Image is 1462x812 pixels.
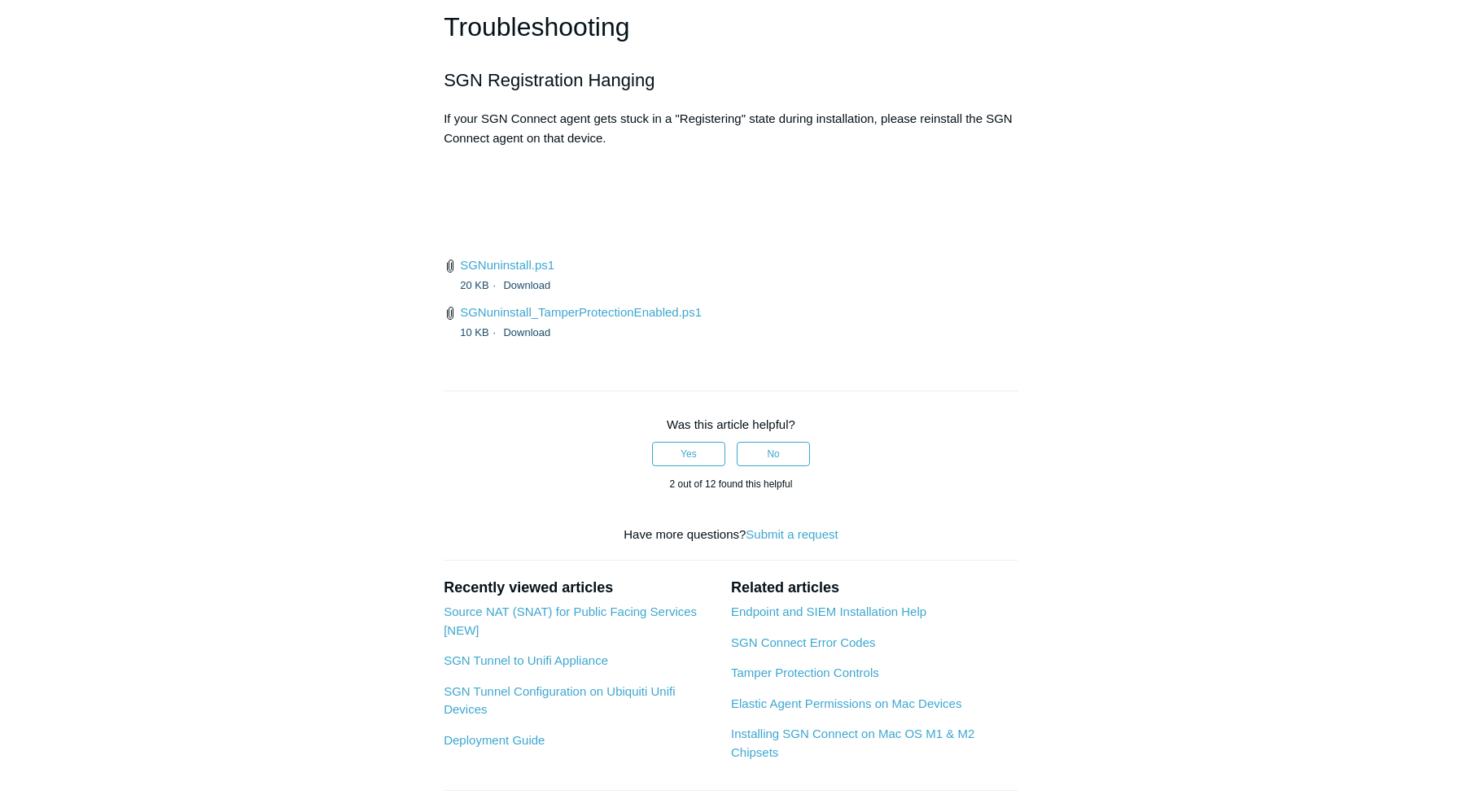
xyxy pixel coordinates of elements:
h2: Recently viewed articles [444,577,715,599]
a: Download [503,279,550,291]
a: SGN Connect Error Codes [731,635,876,649]
a: SGNuninstall.ps1 [460,258,554,272]
span: 10 KB [460,326,500,338]
a: Submit a request [746,527,838,541]
span: 2 out of 12 found this helpful [670,478,793,490]
a: Installing SGN Connect on Mac OS M1 & M2 Chipsets [731,727,974,759]
a: Elastic Agent Permissions on Mac Devices [731,696,961,710]
h1: Troubleshooting [444,7,1018,48]
a: Deployment Guide [444,733,545,747]
span: Was this article helpful? [667,417,795,431]
a: Endpoint and SIEM Installation Help [731,605,926,618]
a: Download [503,326,550,338]
a: SGNuninstall_TamperProtectionEnabled.ps1 [460,305,702,319]
div: Have more questions? [444,526,1018,544]
a: Tamper Protection Controls [731,666,879,679]
a: SGN Tunnel to Unifi Appliance [444,653,608,667]
h2: SGN Registration Hanging [444,66,1018,94]
a: SGN Tunnel Configuration on Ubiquiti Unifi Devices [444,684,675,717]
button: This article was helpful [652,442,725,466]
span: If your SGN Connect agent gets stuck in a "Registering" state during installation, please reinsta... [444,111,1013,145]
span: 20 KB [460,279,500,291]
h2: Related articles [731,577,1018,599]
a: Source NAT (SNAT) for Public Facing Services [NEW] [444,605,697,637]
button: This article was not helpful [737,442,810,466]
